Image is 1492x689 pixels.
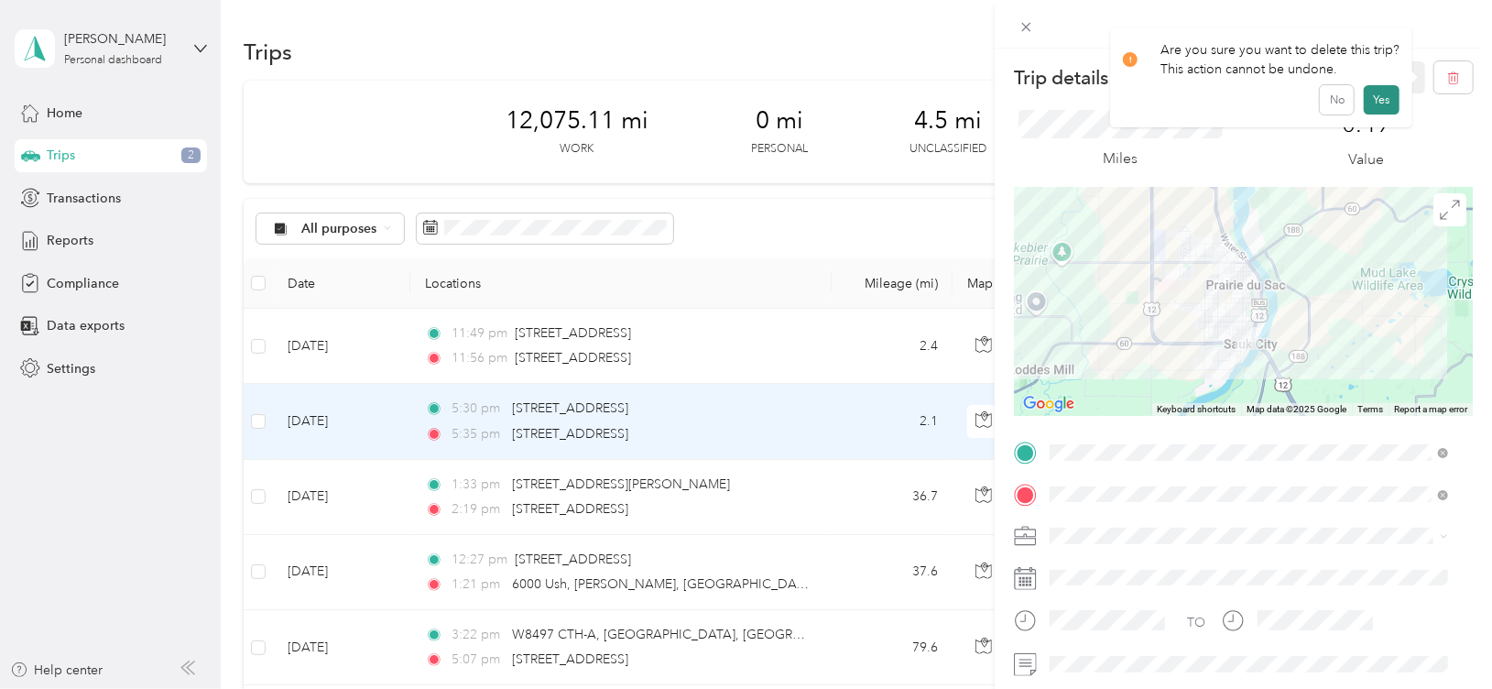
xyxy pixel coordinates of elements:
[1364,85,1399,115] button: Yes
[1348,148,1384,171] p: Value
[1123,40,1399,79] div: Are you sure you want to delete this trip? This action cannot be undone.
[1157,403,1236,416] button: Keyboard shortcuts
[1104,148,1138,170] p: Miles
[1014,65,1108,91] p: Trip details
[1320,85,1354,115] button: No
[1018,392,1079,416] a: Open this area in Google Maps (opens a new window)
[1394,404,1467,414] a: Report a map error
[1247,404,1346,414] span: Map data ©2025 Google
[1389,586,1492,689] iframe: Everlance-gr Chat Button Frame
[1188,613,1206,632] div: TO
[1357,404,1383,414] a: Terms (opens in new tab)
[1018,392,1079,416] img: Google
